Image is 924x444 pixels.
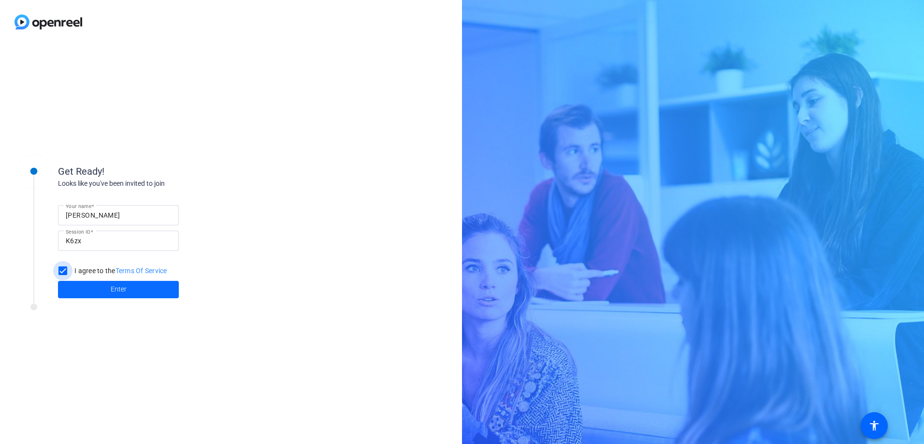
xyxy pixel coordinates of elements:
[111,284,127,294] span: Enter
[58,281,179,298] button: Enter
[72,266,167,276] label: I agree to the
[66,229,90,235] mat-label: Session ID
[58,179,251,189] div: Looks like you've been invited to join
[868,420,880,431] mat-icon: accessibility
[66,203,91,209] mat-label: Your name
[115,267,167,275] a: Terms Of Service
[58,164,251,179] div: Get Ready!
